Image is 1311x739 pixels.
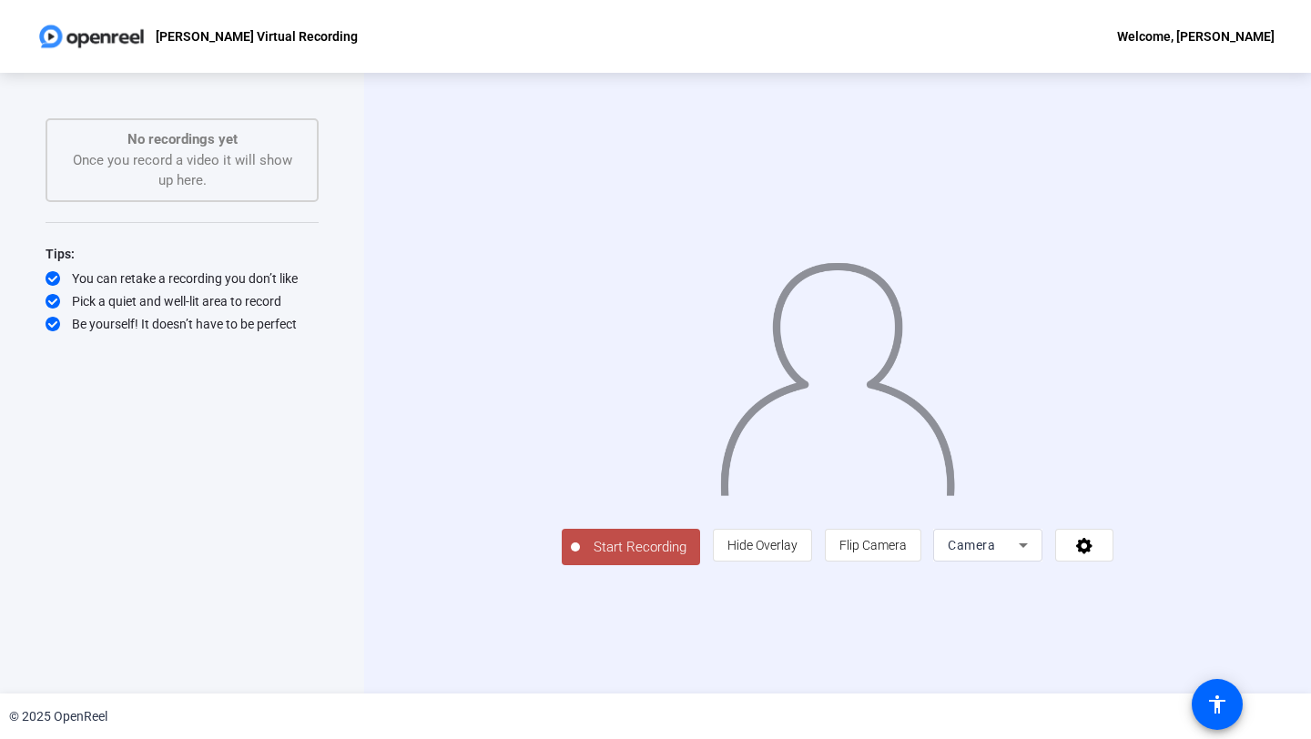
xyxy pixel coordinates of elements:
div: Be yourself! It doesn’t have to be perfect [46,315,319,333]
div: Pick a quiet and well-lit area to record [46,292,319,310]
span: Start Recording [580,537,700,558]
span: Hide Overlay [727,538,798,552]
img: OpenReel logo [36,18,147,55]
div: You can retake a recording you don’t like [46,269,319,288]
div: © 2025 OpenReel [9,707,107,726]
span: Camera [948,538,995,552]
img: overlay [718,248,957,496]
button: Hide Overlay [713,529,812,562]
button: Start Recording [562,529,700,565]
div: Tips: [46,243,319,265]
span: Flip Camera [839,538,907,552]
p: [PERSON_NAME] Virtual Recording [156,25,358,47]
p: No recordings yet [66,129,299,150]
div: Once you record a video it will show up here. [66,129,299,191]
div: Welcome, [PERSON_NAME] [1117,25,1275,47]
button: Flip Camera [825,529,921,562]
mat-icon: accessibility [1206,693,1228,715]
